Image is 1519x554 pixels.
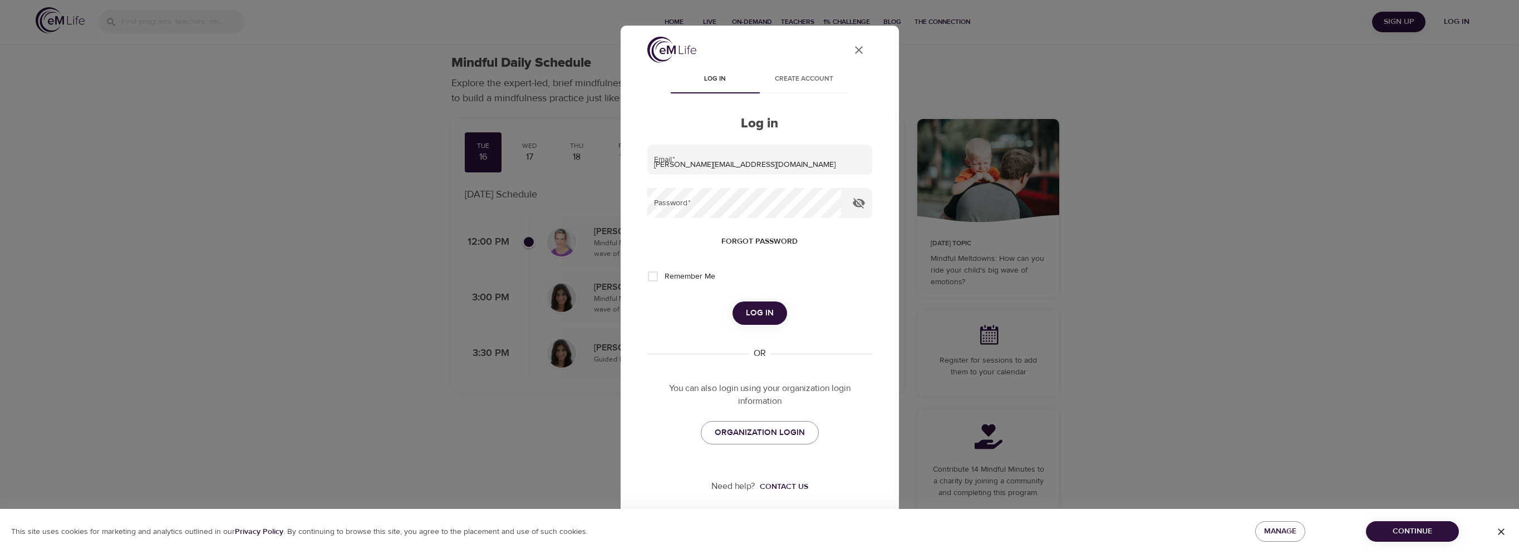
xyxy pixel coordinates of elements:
p: You can also login using your organization login information [647,382,872,408]
div: OR [749,347,770,360]
span: Remember Me [665,271,715,283]
div: disabled tabs example [647,67,872,93]
span: Forgot password [721,235,798,249]
span: Log in [677,73,753,85]
p: Need help? [711,480,755,493]
img: logo [647,37,696,63]
b: Privacy Policy [235,527,283,537]
span: ORGANIZATION LOGIN [715,426,805,440]
div: Contact us [760,481,808,492]
a: ORGANIZATION LOGIN [701,421,819,444]
a: Contact us [755,481,808,492]
span: Log in [746,306,774,320]
span: Create account [766,73,842,85]
button: Forgot password [717,231,802,252]
button: Log in [733,301,787,325]
span: Manage [1264,525,1296,538]
h2: Log in [647,116,872,132]
span: Continue [1375,525,1450,538]
button: close [845,37,872,63]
